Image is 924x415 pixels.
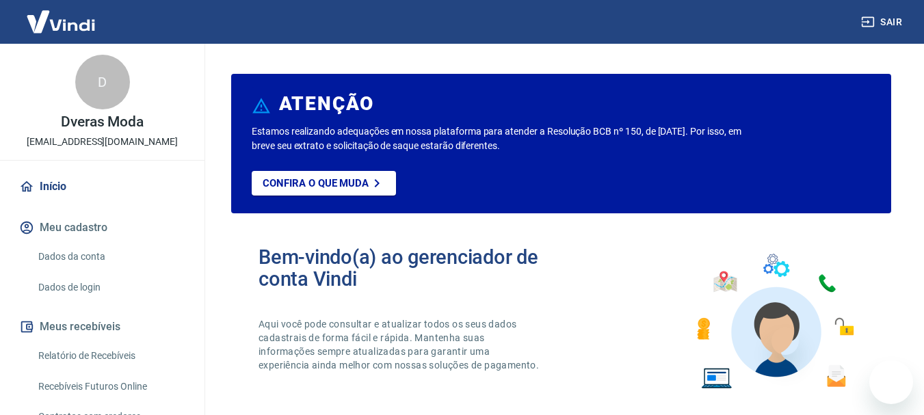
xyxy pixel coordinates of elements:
[16,172,188,202] a: Início
[279,97,374,111] h6: ATENÇÃO
[252,124,747,153] p: Estamos realizando adequações em nossa plataforma para atender a Resolução BCB nº 150, de [DATE]....
[771,327,799,355] iframe: Fechar mensagem
[259,246,562,290] h2: Bem-vindo(a) ao gerenciador de conta Vindi
[869,360,913,404] iframe: Botão para abrir a janela de mensagens
[33,373,188,401] a: Recebíveis Futuros Online
[16,1,105,42] img: Vindi
[858,10,908,35] button: Sair
[75,55,130,109] div: D
[259,317,542,372] p: Aqui você pode consultar e atualizar todos os seus dados cadastrais de forma fácil e rápida. Mant...
[16,213,188,243] button: Meu cadastro
[263,177,369,189] p: Confira o que muda
[16,312,188,342] button: Meus recebíveis
[61,115,144,129] p: Dveras Moda
[33,243,188,271] a: Dados da conta
[685,246,864,397] img: Imagem de um avatar masculino com diversos icones exemplificando as funcionalidades do gerenciado...
[33,273,188,302] a: Dados de login
[252,171,396,196] a: Confira o que muda
[33,342,188,370] a: Relatório de Recebíveis
[27,135,178,149] p: [EMAIL_ADDRESS][DOMAIN_NAME]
